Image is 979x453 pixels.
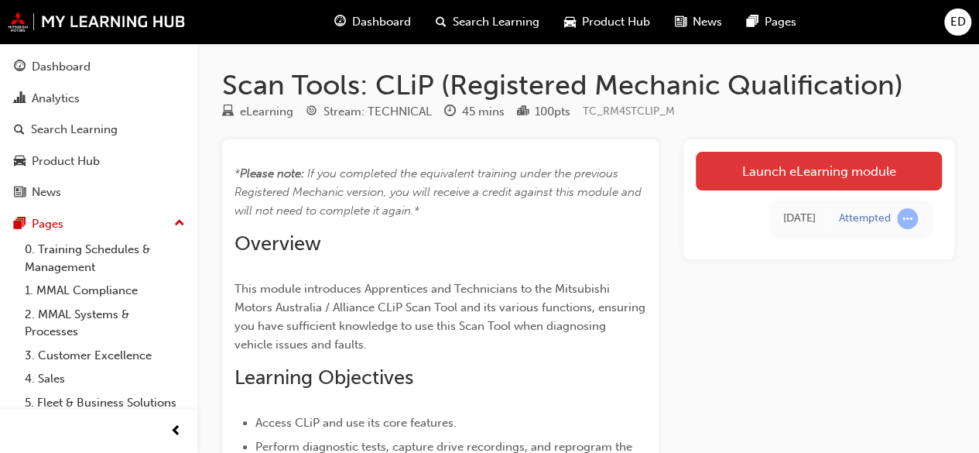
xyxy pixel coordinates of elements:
span: News [693,13,722,31]
div: Type [222,102,293,122]
span: search-icon [436,12,447,32]
span: target-icon [306,105,317,119]
div: Points [517,102,570,122]
a: news-iconNews [662,6,734,38]
span: up-icon [174,214,185,234]
span: Product Hub [582,13,650,31]
a: 1. MMAL Compliance [19,279,191,303]
span: guage-icon [334,12,346,32]
span: car-icon [564,12,576,32]
a: car-iconProduct Hub [552,6,662,38]
button: DashboardAnalyticsSearch LearningProduct HubNews [6,50,191,210]
div: 100 pts [535,103,570,121]
span: Please note: ​ [240,166,307,180]
div: Stream [306,102,432,122]
span: Search Learning [453,13,539,31]
div: Pages [32,215,63,233]
h1: Scan Tools: CLiP (Registered Mechanic Qualification) [222,68,954,102]
span: Learning Objectives [234,365,413,390]
img: mmal [8,12,186,32]
a: Search Learning [6,115,191,144]
span: car-icon [14,155,26,169]
span: Dashboard [352,13,411,31]
div: Stream: TECHNICAL [323,103,432,121]
span: podium-icon [517,105,529,119]
a: search-iconSearch Learning [423,6,552,38]
span: news-icon [675,12,686,32]
a: 4. Sales [19,367,191,391]
div: Product Hub [32,153,100,170]
div: eLearning [240,103,293,121]
span: Learning resource code [583,105,675,118]
span: pages-icon [14,218,26,232]
span: learningResourceType_ELEARNING-icon [222,105,234,119]
div: Search Learning [31,121,118,139]
a: Product Hub [6,147,191,176]
div: Dashboard [32,58,91,76]
button: Pages [6,210,191,239]
div: Attempted [839,211,891,226]
div: 45 mins [462,103,505,121]
span: If you completed the equivalent training under the previous Registered Mechanic version, you will... [234,166,645,218]
span: search-icon [14,123,25,137]
span: guage-icon [14,60,26,74]
a: 5. Fleet & Business Solutions [19,391,191,415]
div: Wed Aug 20 2025 06:34:54 GMT+1000 (Australian Eastern Standard Time) [783,210,816,228]
span: pages-icon [747,12,758,32]
a: guage-iconDashboard [322,6,423,38]
button: ED [944,9,971,36]
span: Overview [234,232,321,256]
span: This module introduces Apprentices and Technicians to the Mitsubishi Motors Australia / Alliance ... [234,282,649,352]
a: Dashboard [6,53,191,81]
span: learningRecordVerb_ATTEMPT-icon [897,208,918,229]
a: 2. MMAL Systems & Processes [19,303,191,344]
div: News [32,184,61,201]
span: Access CLiP and use its core features. [255,416,457,430]
a: pages-iconPages [734,6,809,38]
div: Analytics [32,90,80,108]
a: Analytics [6,84,191,113]
span: Pages [765,13,796,31]
span: clock-icon [444,105,456,119]
span: news-icon [14,186,26,200]
span: prev-icon [170,422,182,441]
span: chart-icon [14,92,26,106]
span: ED [950,13,966,31]
a: News [6,178,191,207]
div: Duration [444,102,505,122]
a: 3. Customer Excellence [19,344,191,368]
a: 0. Training Schedules & Management [19,238,191,279]
a: Launch eLearning module [696,152,942,190]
